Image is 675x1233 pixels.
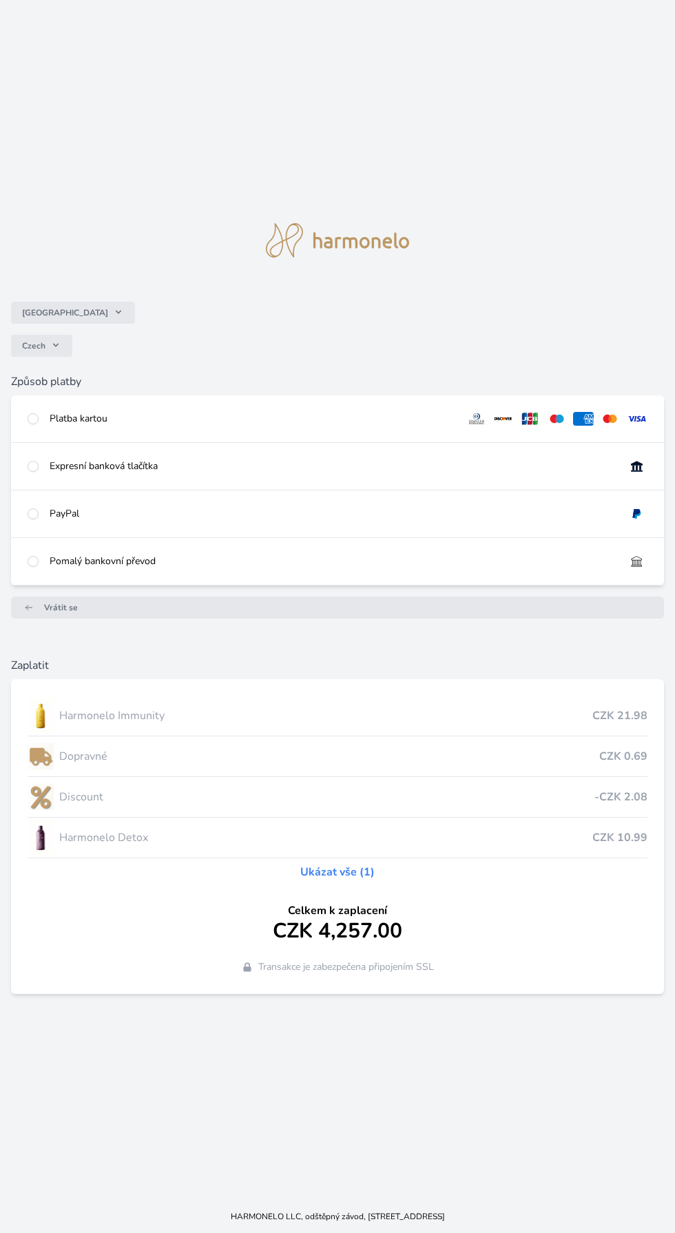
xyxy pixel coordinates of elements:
[28,698,54,733] img: IMMUNITY_se_stinem_x-lo.jpg
[59,748,599,765] span: Dopravné
[599,748,647,765] span: CZK 0.69
[59,829,592,846] span: Harmonelo Detox
[11,657,664,674] h6: Zaplatit
[50,507,615,521] div: PayPal
[11,302,135,324] button: [GEOGRAPHIC_DATA]
[22,340,45,351] span: Czech
[266,223,409,258] img: logo.svg
[59,789,594,805] span: Discount
[44,602,78,613] span: Vrátit se
[594,789,647,805] span: -CZK 2.08
[28,739,54,774] img: delivery-lo.png
[11,335,72,357] button: Czech
[626,507,647,521] img: paypal.svg
[592,707,647,724] span: CZK 21.98
[573,412,594,426] img: amex.svg
[50,555,615,568] div: Pomalý bankovní převod
[11,373,664,390] h6: Způsob platby
[273,919,402,944] span: CZK 4,257.00
[466,412,488,426] img: diners.svg
[300,864,375,880] a: Ukázat vše (1)
[11,597,664,619] a: Vrátit se
[22,307,108,318] span: [GEOGRAPHIC_DATA]
[288,902,387,919] span: Celkem k zaplacení
[626,459,647,473] img: onlineBanking_CZ.svg
[519,412,541,426] img: jcb.svg
[546,412,568,426] img: maestro.svg
[28,780,54,814] img: discount-lo.png
[592,829,647,846] span: CZK 10.99
[626,412,647,426] img: visa.svg
[626,555,647,568] img: bankTransfer_IBAN.svg
[258,960,434,974] span: Transakce je zabezpečena připojením SSL
[50,412,455,426] div: Platba kartou
[492,412,514,426] img: discover.svg
[599,412,621,426] img: mc.svg
[28,820,54,855] img: DETOX_se_stinem_x-lo.jpg
[50,459,615,473] div: Expresní banková tlačítka
[59,707,592,724] span: Harmonelo Immunity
